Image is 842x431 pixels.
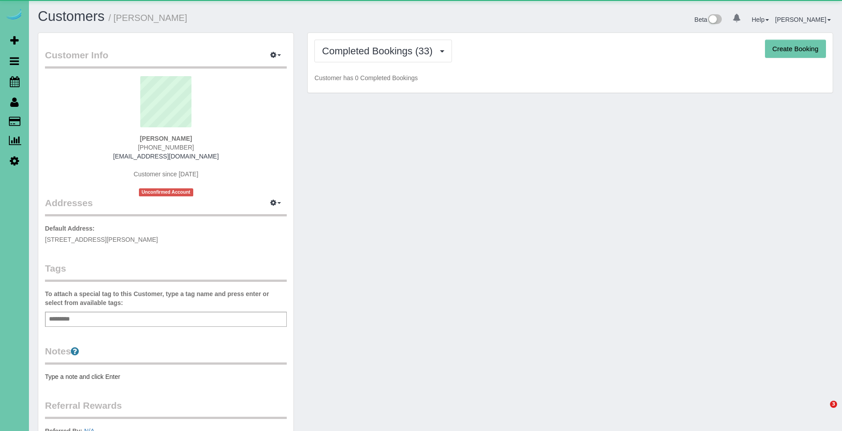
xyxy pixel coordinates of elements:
p: Customer has 0 Completed Bookings [314,73,826,82]
img: Automaid Logo [5,9,23,21]
span: Customer since [DATE] [134,171,198,178]
img: New interface [707,14,722,26]
legend: Notes [45,345,287,365]
span: [PHONE_NUMBER] [138,144,194,151]
span: Unconfirmed Account [139,188,193,196]
button: Create Booking [765,40,826,58]
a: [EMAIL_ADDRESS][DOMAIN_NAME] [113,153,219,160]
a: Beta [695,16,722,23]
legend: Tags [45,262,287,282]
iframe: Intercom live chat [812,401,833,422]
legend: Customer Info [45,49,287,69]
pre: Type a note and click Enter [45,372,287,381]
label: To attach a special tag to this Customer, type a tag name and press enter or select from availabl... [45,289,287,307]
button: Completed Bookings (33) [314,40,452,62]
a: [PERSON_NAME] [775,16,831,23]
span: Completed Bookings (33) [322,45,437,57]
span: 3 [830,401,837,408]
a: Customers [38,8,105,24]
span: [STREET_ADDRESS][PERSON_NAME] [45,236,158,243]
a: Help [752,16,769,23]
legend: Referral Rewards [45,399,287,419]
small: / [PERSON_NAME] [109,13,187,23]
strong: [PERSON_NAME] [140,135,192,142]
label: Default Address: [45,224,95,233]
